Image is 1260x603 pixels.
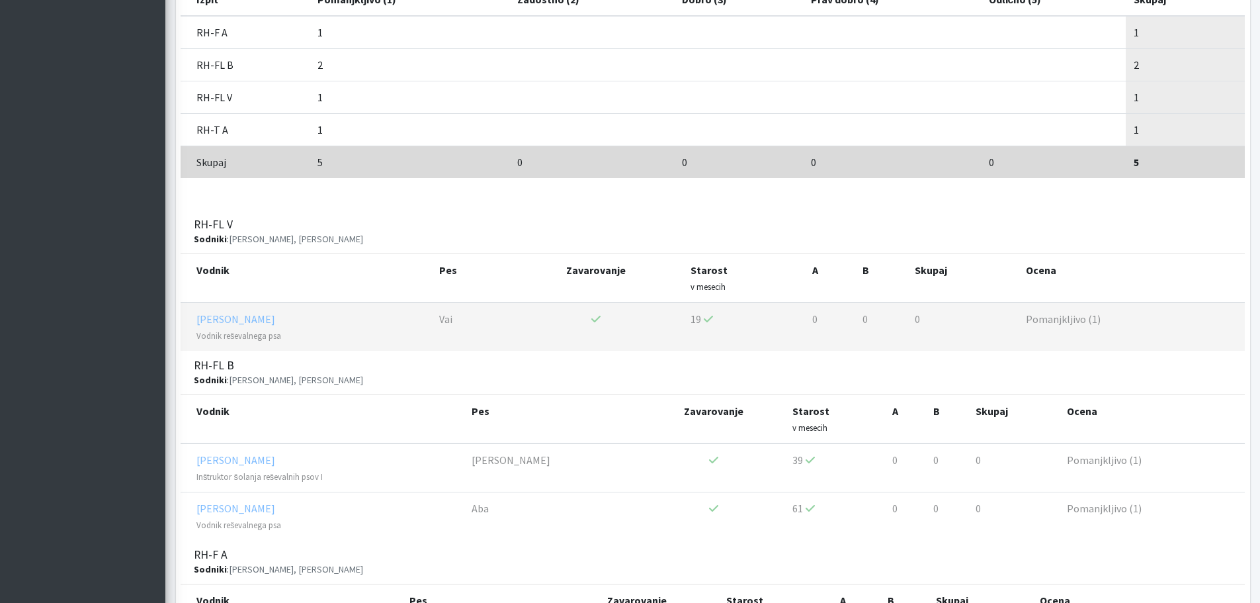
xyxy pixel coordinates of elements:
[310,146,509,178] td: 5
[196,330,281,341] span: Vodnik reševalnega psa
[1126,81,1245,113] td: 1
[194,233,227,245] strong: Sodniki
[792,422,827,433] small: v mesecih
[784,443,884,492] td: 39
[691,281,726,292] small: v mesecih
[968,443,1059,492] td: 0
[431,302,509,351] td: Vai
[907,302,1018,351] td: 0
[1059,395,1245,443] th: Ocena
[310,81,509,113] td: 1
[181,146,310,178] td: Skupaj
[1126,113,1245,146] td: 1
[464,492,642,541] td: Aba
[229,563,363,575] span: [PERSON_NAME], [PERSON_NAME]
[925,492,968,541] td: 0
[464,443,642,492] td: [PERSON_NAME]
[194,548,363,576] h3: RH-F A
[855,302,906,351] td: 0
[803,146,981,178] td: 0
[229,374,363,386] span: [PERSON_NAME], [PERSON_NAME]
[181,48,310,81] td: RH-FL B
[509,254,683,302] th: Zavarovanje
[194,374,363,386] small: :
[1018,254,1245,302] th: Ocena
[181,81,310,113] td: RH-FL V
[784,395,884,443] th: Starost
[642,395,784,443] th: Zavarovanje
[884,395,925,443] th: A
[884,492,925,541] td: 0
[196,471,323,482] span: Inštruktor šolanja reševalnih psov I
[884,443,925,492] td: 0
[925,395,968,443] th: B
[194,233,363,245] small: :
[1059,492,1245,541] td: Pomanjkljivo (1)
[925,443,968,492] td: 0
[310,48,509,81] td: 2
[683,254,804,302] th: Starost
[229,233,363,245] span: [PERSON_NAME], [PERSON_NAME]
[1059,443,1245,492] td: Pomanjkljivo (1)
[804,302,855,351] td: 0
[196,520,281,530] span: Vodnik reševalnega psa
[1134,156,1139,169] strong: 5
[194,374,227,386] strong: Sodniki
[1126,16,1245,49] td: 1
[310,16,509,49] td: 1
[181,113,310,146] td: RH-T A
[181,16,310,49] td: RH-F A
[1018,302,1245,351] td: Pomanjkljivo (1)
[181,395,464,443] th: Vodnik
[196,312,275,326] a: [PERSON_NAME]
[509,146,675,178] td: 0
[907,254,1018,302] th: Skupaj
[194,563,363,575] small: :
[194,563,227,575] strong: Sodniki
[968,492,1059,541] td: 0
[196,502,275,515] a: [PERSON_NAME]
[1126,48,1245,81] td: 2
[784,492,884,541] td: 61
[968,395,1059,443] th: Skupaj
[310,113,509,146] td: 1
[181,254,431,302] th: Vodnik
[431,254,509,302] th: Pes
[683,302,804,351] td: 19
[194,359,363,387] h3: RH-FL B
[981,146,1126,178] td: 0
[674,146,803,178] td: 0
[804,254,855,302] th: A
[194,218,363,246] h3: RH-FL V
[855,254,906,302] th: B
[196,453,275,467] a: [PERSON_NAME]
[464,395,642,443] th: Pes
